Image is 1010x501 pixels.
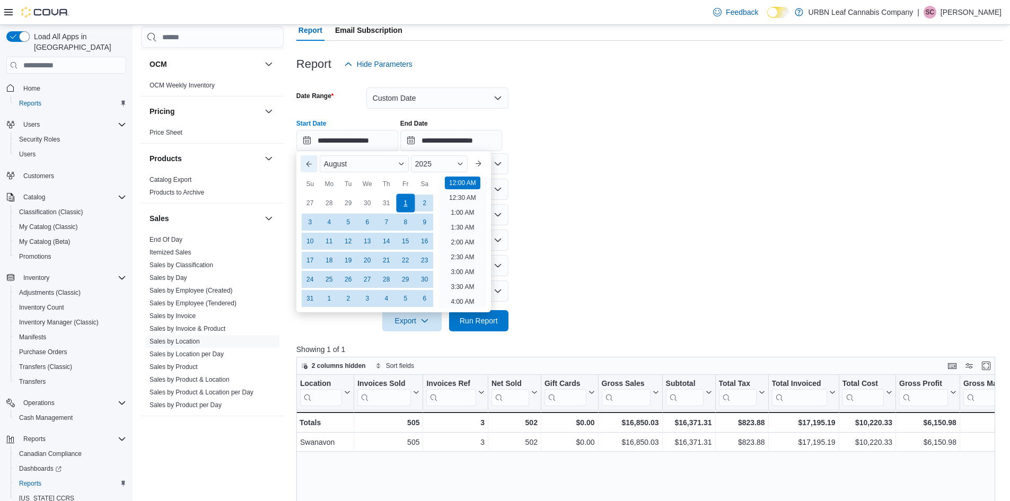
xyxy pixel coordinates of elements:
[340,290,357,307] div: day-2
[494,160,502,168] button: Open list of options
[15,97,46,110] a: Reports
[15,221,82,233] a: My Catalog (Classic)
[302,195,319,212] div: day-27
[842,379,883,389] div: Total Cost
[296,58,331,71] h3: Report
[359,195,376,212] div: day-30
[426,416,484,429] div: 3
[11,330,130,345] button: Manifests
[963,359,976,372] button: Display options
[19,363,72,371] span: Transfers (Classic)
[150,236,182,243] a: End Of Day
[150,189,204,196] a: Products to Archive
[357,379,419,406] button: Invoices Sold
[150,261,213,269] a: Sales by Classification
[15,462,126,475] span: Dashboards
[30,31,126,52] span: Load All Apps in [GEOGRAPHIC_DATA]
[445,177,480,189] li: 12:00 AM
[359,271,376,288] div: day-27
[378,175,395,192] div: Th
[340,195,357,212] div: day-29
[150,213,169,224] h3: Sales
[19,208,83,216] span: Classification (Classic)
[15,221,126,233] span: My Catalog (Classic)
[150,82,215,89] a: OCM Weekly Inventory
[438,177,487,308] ul: Time
[378,271,395,288] div: day-28
[150,388,253,397] span: Sales by Product & Location per Day
[357,59,412,69] span: Hide Parameters
[19,238,71,246] span: My Catalog (Beta)
[416,195,433,212] div: day-2
[15,301,68,314] a: Inventory Count
[150,175,191,184] span: Catalog Export
[150,389,253,396] a: Sales by Product & Location per Day
[23,172,54,180] span: Customers
[150,59,260,69] button: OCM
[11,249,130,264] button: Promotions
[15,462,66,475] a: Dashboards
[378,290,395,307] div: day-4
[15,346,126,358] span: Purchase Orders
[494,185,502,194] button: Open list of options
[19,82,45,95] a: Home
[15,316,103,329] a: Inventory Manager (Classic)
[296,92,334,100] label: Date Range
[150,338,200,345] a: Sales by Location
[312,362,366,370] span: 2 columns hidden
[11,461,130,476] a: Dashboards
[150,249,191,256] a: Itemized Sales
[15,148,40,161] a: Users
[941,6,1002,19] p: [PERSON_NAME]
[23,435,46,443] span: Reports
[400,130,502,151] input: Press the down key to open a popover containing a calendar.
[11,219,130,234] button: My Catalog (Classic)
[150,350,224,358] a: Sales by Location per Day
[709,2,762,23] a: Feedback
[150,312,196,320] a: Sales by Invoice
[426,379,476,406] div: Invoices Ref
[19,464,62,473] span: Dashboards
[15,346,72,358] a: Purchase Orders
[359,233,376,250] div: day-13
[397,214,414,231] div: day-8
[19,271,54,284] button: Inventory
[150,176,191,183] a: Catalog Export
[397,271,414,288] div: day-29
[416,252,433,269] div: day-23
[726,7,758,17] span: Feedback
[2,117,130,132] button: Users
[150,363,198,371] a: Sales by Product
[302,214,319,231] div: day-3
[446,266,478,278] li: 3:00 AM
[15,361,126,373] span: Transfers (Classic)
[665,379,703,389] div: Subtotal
[445,191,480,204] li: 12:30 AM
[19,191,126,204] span: Catalog
[340,271,357,288] div: day-26
[15,375,50,388] a: Transfers
[19,150,36,159] span: Users
[150,59,167,69] h3: OCM
[11,410,130,425] button: Cash Management
[296,344,1003,355] p: Showing 1 of 1
[150,325,225,332] a: Sales by Invoice & Product
[11,285,130,300] button: Adjustments (Classic)
[262,152,275,165] button: Products
[980,359,993,372] button: Enter fullscreen
[320,155,409,172] div: Button. Open the month selector. August is currently selected.
[19,433,50,445] button: Reports
[19,99,41,108] span: Reports
[389,310,435,331] span: Export
[426,379,476,389] div: Invoices Ref
[141,173,284,203] div: Products
[15,206,87,218] a: Classification (Classic)
[340,54,417,75] button: Hide Parameters
[19,450,82,458] span: Canadian Compliance
[357,416,419,429] div: 505
[321,175,338,192] div: Mo
[15,331,50,344] a: Manifests
[494,210,502,219] button: Open list of options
